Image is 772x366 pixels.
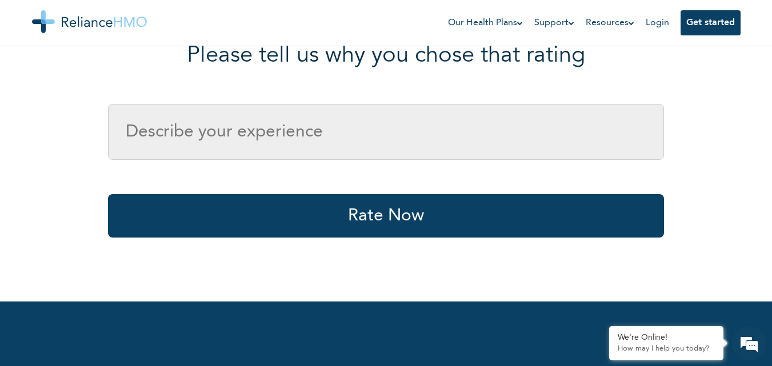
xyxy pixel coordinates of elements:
[108,104,664,160] input: Describe your experience
[534,16,574,30] a: Support
[586,16,634,30] a: Resources
[108,194,664,238] button: Rate Now
[448,16,523,30] a: Our Health Plans
[32,10,147,33] img: Reliance HMO's Logo
[646,18,669,27] a: Login
[681,10,741,35] button: Get started
[187,42,585,70] p: Please tell us why you chose that rating
[618,344,715,353] p: How may I help you today?
[618,333,715,343] div: We're Online!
